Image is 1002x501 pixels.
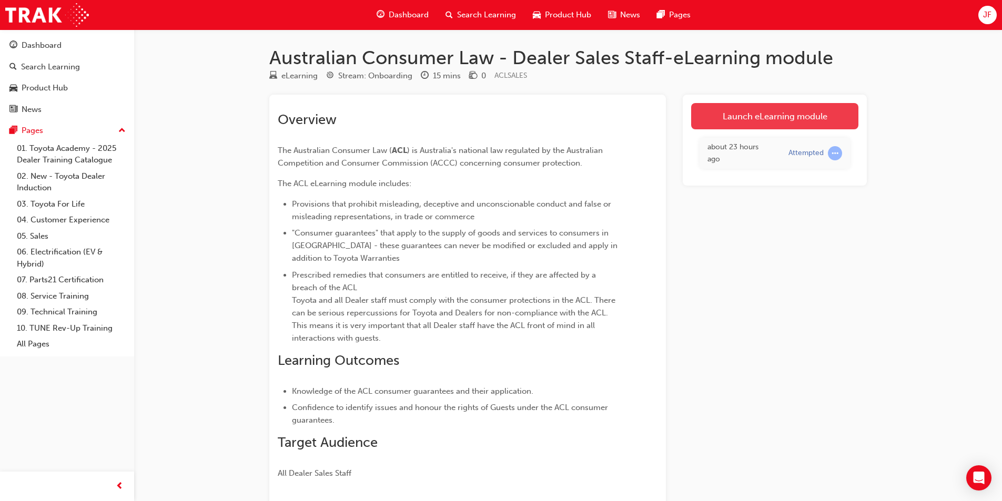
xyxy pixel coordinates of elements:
div: Attempted [788,148,824,158]
button: Pages [4,121,130,140]
span: news-icon [9,105,17,115]
div: eLearning [281,70,318,82]
span: car-icon [9,84,17,93]
a: 03. Toyota For Life [13,196,130,212]
span: The Australian Consumer Law ( [278,146,392,155]
a: Product Hub [4,78,130,98]
div: Pages [22,125,43,137]
span: JF [983,9,991,21]
div: Stream: Onboarding [338,70,412,82]
a: 05. Sales [13,228,130,244]
div: 0 [481,70,486,82]
a: 10. TUNE Rev-Up Training [13,320,130,336]
span: The ACL eLearning module includes: [278,179,411,188]
span: Search Learning [457,9,516,21]
span: search-icon [446,8,453,22]
span: learningResourceType_ELEARNING-icon [269,71,277,81]
div: Product Hub [22,82,68,94]
a: Search Learning [4,57,130,77]
span: learningRecordVerb_ATTEMPT-icon [828,146,842,160]
span: "Consumer guarantees" that apply to the supply of goods and services to consumers in [GEOGRAPHIC_... [292,228,620,263]
span: Knowledge of the ACL consumer guarantees and their application. [292,386,533,396]
img: Trak [5,3,89,27]
span: search-icon [9,63,17,72]
span: Dashboard [389,9,429,21]
span: Target Audience [278,434,378,451]
span: pages-icon [9,126,17,136]
span: Prescribed remedies that consumers are entitled to receive, if they are affected by a breach of t... [292,270,618,343]
a: car-iconProduct Hub [524,4,600,26]
a: 02. New - Toyota Dealer Induction [13,168,130,196]
div: News [22,104,42,116]
span: News [620,9,640,21]
a: Dashboard [4,36,130,55]
span: news-icon [608,8,616,22]
div: Search Learning [21,61,80,73]
span: Product Hub [545,9,591,21]
button: DashboardSearch LearningProduct HubNews [4,34,130,121]
div: Type [269,69,318,83]
button: JF [978,6,997,24]
span: pages-icon [657,8,665,22]
a: 06. Electrification (EV & Hybrid) [13,244,130,272]
span: money-icon [469,71,477,81]
span: up-icon [118,124,126,138]
a: guage-iconDashboard [368,4,437,26]
span: target-icon [326,71,334,81]
div: 15 mins [433,70,461,82]
a: 04. Customer Experience [13,212,130,228]
div: Price [469,69,486,83]
span: Pages [669,9,691,21]
div: Dashboard [22,39,62,52]
div: Open Intercom Messenger [966,465,991,490]
span: guage-icon [9,41,17,50]
div: Stream [326,69,412,83]
div: Duration [421,69,461,83]
a: search-iconSearch Learning [437,4,524,26]
a: All Pages [13,336,130,352]
span: All Dealer Sales Staff [278,468,351,478]
span: Overview [278,111,337,128]
span: prev-icon [116,480,124,493]
span: clock-icon [421,71,429,81]
span: Confidence to identify issues and honour the rights of Guests under the ACL consumer guarantees. [292,403,610,425]
a: News [4,100,130,119]
div: Mon Aug 25 2025 09:56:33 GMT+1000 (Australian Eastern Standard Time) [707,141,773,165]
span: Learning resource code [494,71,527,80]
span: ACL [392,146,407,155]
a: 01. Toyota Academy - 2025 Dealer Training Catalogue [13,140,130,168]
a: 07. Parts21 Certification [13,272,130,288]
a: Launch eLearning module [691,103,858,129]
a: 08. Service Training [13,288,130,304]
span: car-icon [533,8,541,22]
span: guage-icon [377,8,384,22]
span: Provisions that prohibit misleading, deceptive and unconscionable conduct and false or misleading... [292,199,613,221]
a: 09. Technical Training [13,304,130,320]
h1: Australian Consumer Law - Dealer Sales Staff-eLearning module [269,46,867,69]
span: ) is Australia's national law regulated by the Australian Competition and Consumer Commission (AC... [278,146,605,168]
span: Learning Outcomes [278,352,399,369]
a: pages-iconPages [649,4,699,26]
a: news-iconNews [600,4,649,26]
